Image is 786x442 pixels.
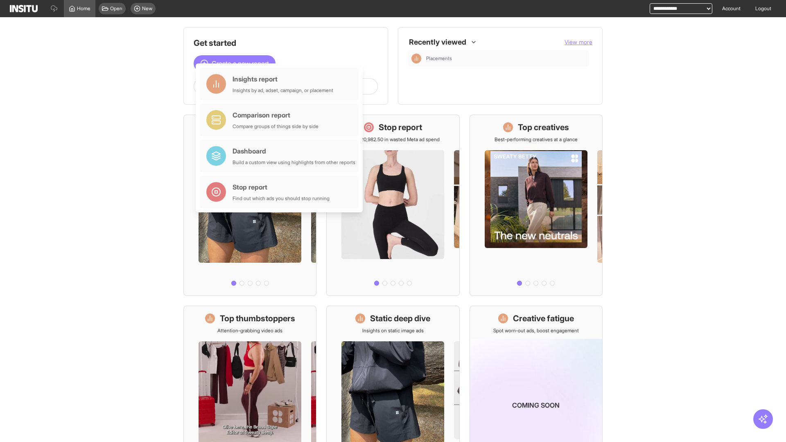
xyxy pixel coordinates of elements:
[362,327,424,334] p: Insights on static image ads
[110,5,122,12] span: Open
[220,313,295,324] h1: Top thumbstoppers
[326,115,459,296] a: Stop reportSave £20,982.50 in wasted Meta ad spend
[233,74,333,84] div: Insights report
[346,136,440,143] p: Save £20,982.50 in wasted Meta ad spend
[233,123,318,130] div: Compare groups of things side by side
[233,87,333,94] div: Insights by ad, adset, campaign, or placement
[495,136,578,143] p: Best-performing creatives at a glance
[233,182,330,192] div: Stop report
[518,122,569,133] h1: Top creatives
[233,110,318,120] div: Comparison report
[233,159,355,166] div: Build a custom view using highlights from other reports
[194,37,378,49] h1: Get started
[426,55,452,62] span: Placements
[370,313,430,324] h1: Static deep dive
[212,59,269,68] span: Create a new report
[233,146,355,156] div: Dashboard
[10,5,38,12] img: Logo
[470,115,603,296] a: Top creativesBest-performing creatives at a glance
[77,5,90,12] span: Home
[217,327,282,334] p: Attention-grabbing video ads
[233,195,330,202] div: Find out which ads you should stop running
[565,38,592,45] span: View more
[183,115,316,296] a: What's live nowSee all active ads instantly
[426,55,586,62] span: Placements
[565,38,592,46] button: View more
[142,5,152,12] span: New
[411,54,421,63] div: Insights
[379,122,422,133] h1: Stop report
[194,55,276,72] button: Create a new report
